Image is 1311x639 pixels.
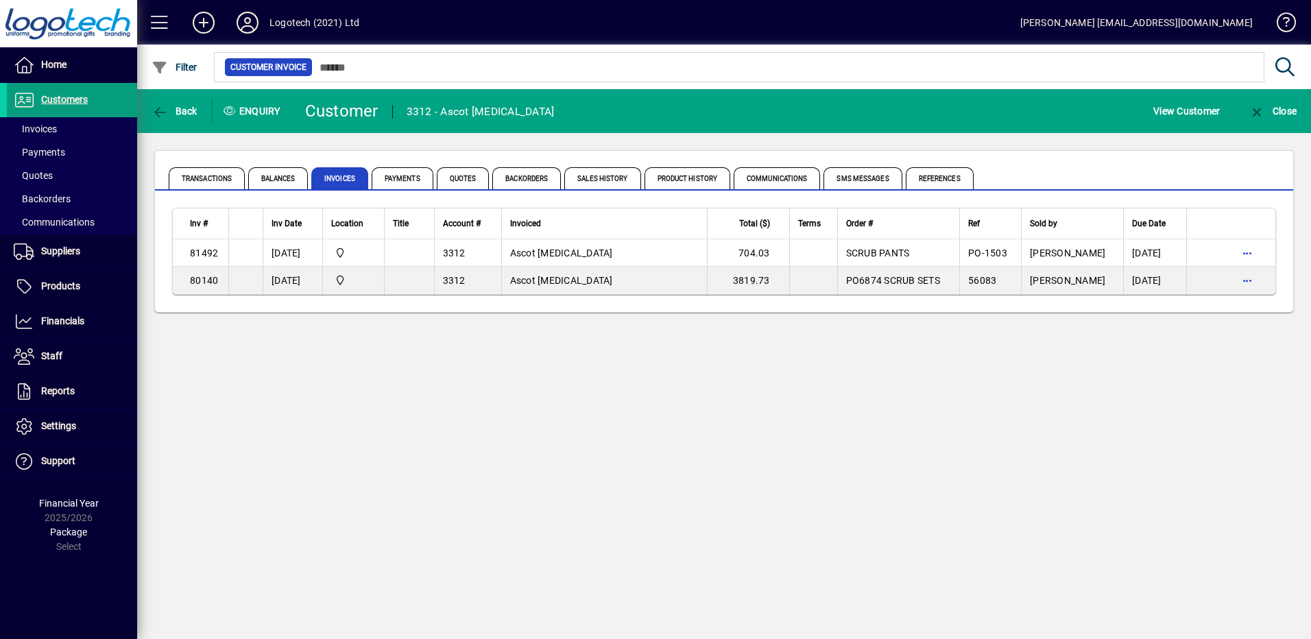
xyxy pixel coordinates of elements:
[148,99,201,123] button: Back
[7,210,137,234] a: Communications
[272,216,302,231] span: Inv Date
[1132,216,1166,231] span: Due Date
[331,216,376,231] div: Location
[734,167,820,189] span: Communications
[1153,100,1220,122] span: View Customer
[230,60,306,74] span: Customer Invoice
[226,10,269,35] button: Profile
[272,216,314,231] div: Inv Date
[41,315,84,326] span: Financials
[41,420,76,431] span: Settings
[1132,216,1178,231] div: Due Date
[1249,106,1297,117] span: Close
[1234,99,1311,123] app-page-header-button: Close enquiry
[846,216,952,231] div: Order #
[1236,242,1258,264] button: More options
[14,170,53,181] span: Quotes
[39,498,99,509] span: Financial Year
[1266,3,1294,47] a: Knowledge Base
[846,275,940,286] span: PO6874 SCRUB SETS
[739,216,770,231] span: Total ($)
[7,409,137,444] a: Settings
[41,94,88,105] span: Customers
[372,167,433,189] span: Payments
[248,167,308,189] span: Balances
[707,267,789,294] td: 3819.73
[823,167,902,189] span: SMS Messages
[41,280,80,291] span: Products
[50,527,87,538] span: Package
[1020,12,1253,34] div: [PERSON_NAME] [EMAIL_ADDRESS][DOMAIN_NAME]
[152,106,197,117] span: Back
[968,216,1013,231] div: Ref
[393,216,409,231] span: Title
[846,216,873,231] span: Order #
[510,216,541,231] span: Invoiced
[1245,99,1300,123] button: Close
[41,455,75,466] span: Support
[331,273,376,288] span: Central
[716,216,782,231] div: Total ($)
[41,350,62,361] span: Staff
[437,167,490,189] span: Quotes
[707,239,789,267] td: 704.03
[7,48,137,82] a: Home
[7,187,137,210] a: Backorders
[14,193,71,204] span: Backorders
[41,385,75,396] span: Reports
[7,374,137,409] a: Reports
[152,62,197,73] span: Filter
[331,216,363,231] span: Location
[41,59,67,70] span: Home
[190,216,220,231] div: Inv #
[407,101,555,123] div: 3312 - Ascot [MEDICAL_DATA]
[169,167,245,189] span: Transactions
[1123,267,1186,294] td: [DATE]
[137,99,213,123] app-page-header-button: Back
[7,339,137,374] a: Staff
[190,216,208,231] span: Inv #
[443,248,466,258] span: 3312
[1030,216,1057,231] span: Sold by
[492,167,561,189] span: Backorders
[7,164,137,187] a: Quotes
[331,245,376,261] span: Central
[190,248,218,258] span: 81492
[7,117,137,141] a: Invoices
[14,217,95,228] span: Communications
[305,100,378,122] div: Customer
[564,167,640,189] span: Sales History
[263,239,322,267] td: [DATE]
[798,216,821,231] span: Terms
[1236,269,1258,291] button: More options
[968,216,980,231] span: Ref
[510,275,613,286] span: Ascot [MEDICAL_DATA]
[148,55,201,80] button: Filter
[182,10,226,35] button: Add
[7,234,137,269] a: Suppliers
[213,100,295,122] div: Enquiry
[968,248,1007,258] span: PO-1503
[311,167,368,189] span: Invoices
[7,444,137,479] a: Support
[269,12,359,34] div: Logotech (2021) Ltd
[7,269,137,304] a: Products
[1030,275,1105,286] span: [PERSON_NAME]
[14,123,57,134] span: Invoices
[968,275,996,286] span: 56083
[846,248,910,258] span: SCRUB PANTS
[7,304,137,339] a: Financials
[510,216,699,231] div: Invoiced
[443,216,481,231] span: Account #
[443,216,493,231] div: Account #
[190,275,218,286] span: 80140
[443,275,466,286] span: 3312
[7,141,137,164] a: Payments
[1030,248,1105,258] span: [PERSON_NAME]
[1123,239,1186,267] td: [DATE]
[645,167,731,189] span: Product History
[14,147,65,158] span: Payments
[1030,216,1115,231] div: Sold by
[510,248,613,258] span: Ascot [MEDICAL_DATA]
[1150,99,1223,123] button: View Customer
